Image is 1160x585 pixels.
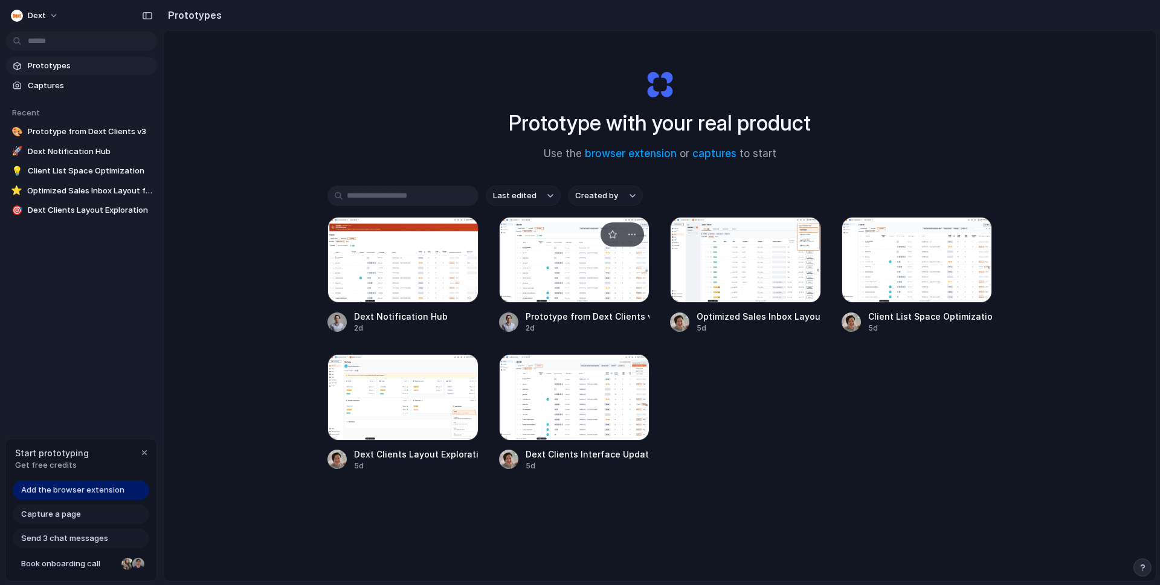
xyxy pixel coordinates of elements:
div: 🎯 [11,204,23,216]
h1: Prototype with your real product [509,107,811,139]
span: Captures [28,80,152,92]
div: 5d [354,461,478,471]
div: 2d [354,323,448,334]
div: Dext Clients Layout Exploration [354,448,478,461]
h2: Prototypes [163,8,222,22]
button: Created by [568,186,643,206]
span: Client List Space Optimization [28,165,152,177]
div: 🎨 [11,126,23,138]
div: 5d [868,323,993,334]
a: ⭐Optimized Sales Inbox Layout for Dext Clients [6,182,157,200]
span: Prototypes [28,60,152,72]
div: Nicole Kubica [120,557,135,571]
span: Optimized Sales Inbox Layout for Dext Clients [27,185,152,197]
span: Prototype from Dext Clients v3 [28,126,152,138]
span: Start prototyping [15,447,89,459]
button: Dext [6,6,65,25]
div: Dext Notification Hub [354,310,448,323]
a: Prototypes [6,57,157,75]
div: 2d [526,323,650,334]
div: 5d [526,461,650,471]
a: 💡Client List Space Optimization [6,162,157,180]
span: Recent [12,108,40,117]
a: Prototype from Dext Clients v3Prototype from Dext Clients v32d [499,217,650,334]
a: Captures [6,77,157,95]
span: Add the browser extension [21,484,124,496]
div: Prototype from Dext Clients v3 [526,310,650,323]
span: Get free credits [15,459,89,471]
a: Optimized Sales Inbox Layout for Dext ClientsOptimized Sales Inbox Layout for Dext Clients5d [670,217,821,334]
a: 🎨Prototype from Dext Clients v3 [6,123,157,141]
div: Dext Clients Interface Update [526,448,650,461]
a: captures [692,147,736,160]
span: Capture a page [21,508,81,520]
div: 💡 [11,165,23,177]
a: Dext Clients Interface UpdateDext Clients Interface Update5d [499,354,650,471]
a: Book onboarding call [13,554,149,574]
span: Last edited [493,190,536,202]
a: Dext Notification HubDext Notification Hub2d [327,217,478,334]
button: Last edited [486,186,561,206]
span: Dext Notification Hub [28,146,152,158]
div: Christian Iacullo [131,557,146,571]
span: Book onboarding call [21,558,117,570]
a: Client List Space OptimizationClient List Space Optimization5d [842,217,993,334]
a: 🚀Dext Notification Hub [6,143,157,161]
div: 🚀 [11,146,23,158]
div: 5d [697,323,821,334]
span: Send 3 chat messages [21,532,108,545]
div: ⭐ [11,185,22,197]
span: Created by [575,190,618,202]
a: 🎯Dext Clients Layout Exploration [6,201,157,219]
a: browser extension [585,147,677,160]
a: Dext Clients Layout ExplorationDext Clients Layout Exploration5d [327,354,478,471]
span: Dext Clients Layout Exploration [28,204,152,216]
div: Client List Space Optimization [868,310,993,323]
span: Dext [28,10,46,22]
div: Optimized Sales Inbox Layout for Dext Clients [697,310,821,323]
span: Use the or to start [544,146,776,162]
